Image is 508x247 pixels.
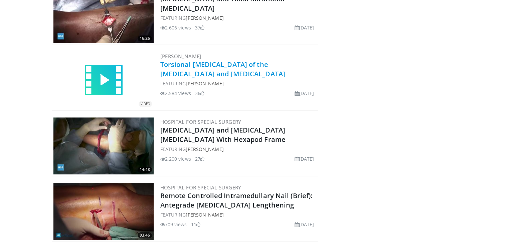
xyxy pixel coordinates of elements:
[160,184,241,191] a: Hospital for Special Surgery
[160,60,285,78] a: Torsional [MEDICAL_DATA] of the [MEDICAL_DATA] and [MEDICAL_DATA]
[294,155,314,162] li: [DATE]
[160,146,317,153] div: FEATURING
[195,155,204,162] li: 27
[83,60,124,100] img: video.svg
[160,24,191,31] li: 2,606 views
[160,118,241,125] a: Hospital for Special Surgery
[160,14,317,21] div: FEATURING
[186,146,223,152] a: [PERSON_NAME]
[141,102,150,106] small: VIDEO
[160,53,201,60] a: [PERSON_NAME]
[138,35,152,42] span: 16:26
[294,24,314,31] li: [DATE]
[191,221,200,228] li: 11
[53,60,154,100] a: VIDEO
[160,221,187,228] li: 709 views
[160,191,313,210] a: Remote Controlled Intramedullary Nail (Brief): Antegrade [MEDICAL_DATA] Lengthening
[160,211,317,218] div: FEATURING
[186,80,223,87] a: [PERSON_NAME]
[294,90,314,97] li: [DATE]
[160,155,191,162] li: 2,200 views
[53,183,154,240] img: 0eddcf57-9a2c-47e5-bf3c-c1e0db73d7bb.300x170_q85_crop-smart_upscale.jpg
[53,183,154,240] a: 03:46
[138,232,152,238] span: 03:46
[160,80,317,87] div: FEATURING
[195,90,204,97] li: 36
[186,212,223,218] a: [PERSON_NAME]
[294,221,314,228] li: [DATE]
[53,117,154,174] a: 14:48
[160,90,191,97] li: 2,584 views
[160,126,286,144] a: [MEDICAL_DATA] and [MEDICAL_DATA] [MEDICAL_DATA] With Hexapod Frame
[53,117,154,174] img: b1dc0de9-c038-4c72-bbb5-c95fde08317f.300x170_q85_crop-smart_upscale.jpg
[186,15,223,21] a: [PERSON_NAME]
[138,167,152,173] span: 14:48
[195,24,204,31] li: 37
